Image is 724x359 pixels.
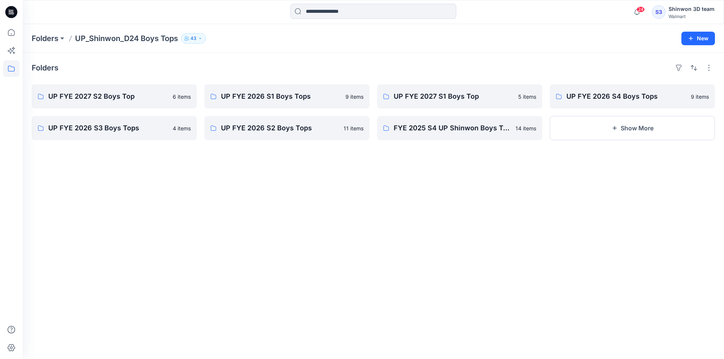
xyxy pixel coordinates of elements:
[32,116,197,140] a: UP FYE 2026 S3 Boys Tops4 items
[221,91,341,102] p: UP FYE 2026 S1 Boys Tops
[32,63,58,72] h4: Folders
[204,84,370,108] a: UP FYE 2026 S1 Boys Tops9 items
[669,14,715,19] div: Walmart
[377,116,542,140] a: FYE 2025 S4 UP Shinwon Boys Tops14 items
[515,124,536,132] p: 14 items
[550,116,715,140] button: Show More
[75,33,178,44] p: UP_Shinwon_D24 Boys Tops
[32,33,58,44] a: Folders
[394,123,511,133] p: FYE 2025 S4 UP Shinwon Boys Tops
[377,84,542,108] a: UP FYE 2027 S1 Boys Top5 items
[637,6,645,12] span: 24
[48,91,168,102] p: UP FYE 2027 S2 Boys Top
[173,93,191,101] p: 6 items
[32,84,197,108] a: UP FYE 2027 S2 Boys Top6 items
[652,5,666,19] div: S3
[681,32,715,45] button: New
[669,5,715,14] div: Shinwon 3D team
[173,124,191,132] p: 4 items
[190,34,196,43] p: 43
[48,123,168,133] p: UP FYE 2026 S3 Boys Tops
[394,91,514,102] p: UP FYE 2027 S1 Boys Top
[518,93,536,101] p: 5 items
[550,84,715,108] a: UP FYE 2026 S4 Boys Tops9 items
[691,93,709,101] p: 9 items
[344,124,364,132] p: 11 items
[181,33,206,44] button: 43
[566,91,686,102] p: UP FYE 2026 S4 Boys Tops
[345,93,364,101] p: 9 items
[221,123,339,133] p: UP FYE 2026 S2 Boys Tops
[204,116,370,140] a: UP FYE 2026 S2 Boys Tops11 items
